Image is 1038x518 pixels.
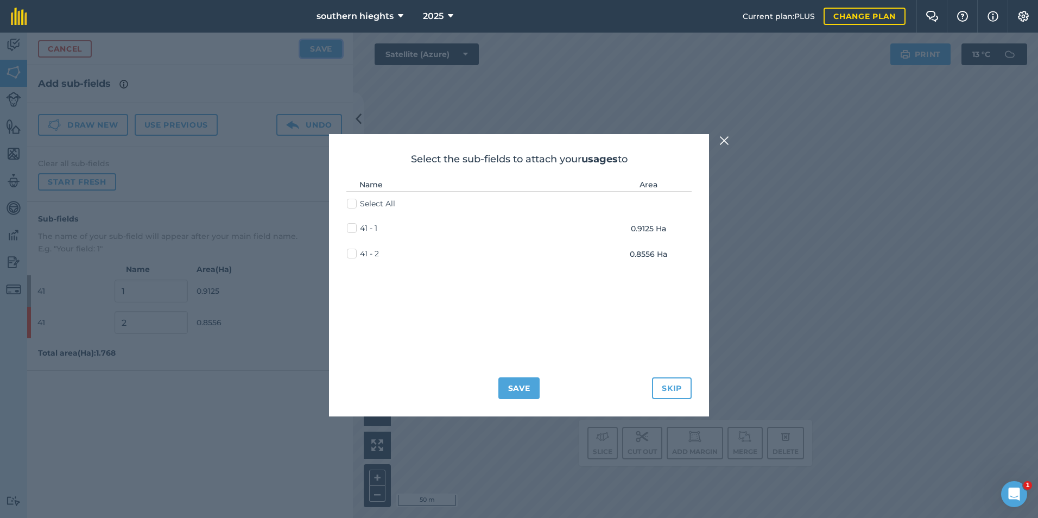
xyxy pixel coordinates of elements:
img: A question mark icon [956,11,969,22]
th: Name [346,178,605,192]
th: Area [605,178,692,192]
strong: usages [581,153,618,165]
img: Two speech bubbles overlapping with the left bubble in the forefront [926,11,939,22]
span: 1 [1023,481,1032,490]
label: Select All [347,198,395,210]
h2: Select the sub-fields to attach your to [346,151,692,167]
button: Skip [652,377,692,399]
iframe: Intercom live chat [1001,481,1027,507]
button: Save [498,377,540,399]
td: 0.9125 Ha [605,216,692,241]
span: Current plan : PLUS [743,10,815,22]
img: A cog icon [1017,11,1030,22]
img: svg+xml;base64,PHN2ZyB4bWxucz0iaHR0cDovL3d3dy53My5vcmcvMjAwMC9zdmciIHdpZHRoPSIyMiIgaGVpZ2h0PSIzMC... [719,134,729,147]
img: svg+xml;base64,PHN2ZyB4bWxucz0iaHR0cDovL3d3dy53My5vcmcvMjAwMC9zdmciIHdpZHRoPSIxNyIgaGVpZ2h0PSIxNy... [988,10,998,23]
label: 41 - 2 [347,248,379,260]
label: 41 - 1 [347,223,377,234]
img: fieldmargin Logo [11,8,27,25]
a: Change plan [824,8,906,25]
span: southern hieghts [317,10,394,23]
span: 2025 [423,10,444,23]
td: 0.8556 Ha [605,242,692,267]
